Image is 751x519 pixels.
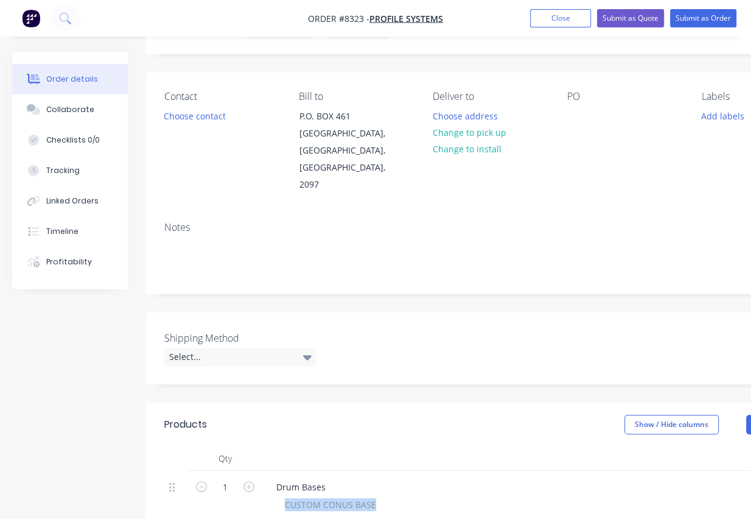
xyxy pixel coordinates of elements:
[46,135,100,146] div: Checklists 0/0
[46,74,98,85] div: Order details
[299,125,400,193] div: [GEOGRAPHIC_DATA], [GEOGRAPHIC_DATA], [GEOGRAPHIC_DATA], 2097
[299,108,400,125] div: P.O. BOX 461
[12,155,128,186] button: Tracking
[46,196,99,207] div: Linked Orders
[12,125,128,155] button: Checklists 0/0
[164,331,316,345] label: Shipping Method
[12,247,128,277] button: Profitability
[164,91,279,102] div: Contact
[369,13,443,24] a: Profile Systems
[164,417,207,432] div: Products
[426,141,508,157] button: Change to install
[285,498,376,511] span: CUSTOM CONUS BASE
[308,13,369,24] span: Order #8323 -
[12,64,128,94] button: Order details
[530,9,591,27] button: Close
[426,124,512,141] button: Change to pick up
[426,107,504,124] button: Choose address
[433,91,548,102] div: Deliver to
[158,107,232,124] button: Choose contact
[189,447,262,471] div: Qty
[12,186,128,216] button: Linked Orders
[46,104,94,115] div: Collaborate
[12,216,128,247] button: Timeline
[46,165,80,176] div: Tracking
[567,91,682,102] div: PO
[299,91,414,102] div: Bill to
[12,94,128,125] button: Collaborate
[597,9,664,27] button: Submit as Quote
[22,9,40,27] img: Factory
[46,256,92,267] div: Profitability
[624,415,719,434] button: Show / Hide columns
[267,478,335,496] div: Drum Bases
[694,107,750,124] button: Add labels
[289,107,411,194] div: P.O. BOX 461[GEOGRAPHIC_DATA], [GEOGRAPHIC_DATA], [GEOGRAPHIC_DATA], 2097
[670,9,736,27] button: Submit as Order
[46,226,79,237] div: Timeline
[164,348,316,366] div: Select...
